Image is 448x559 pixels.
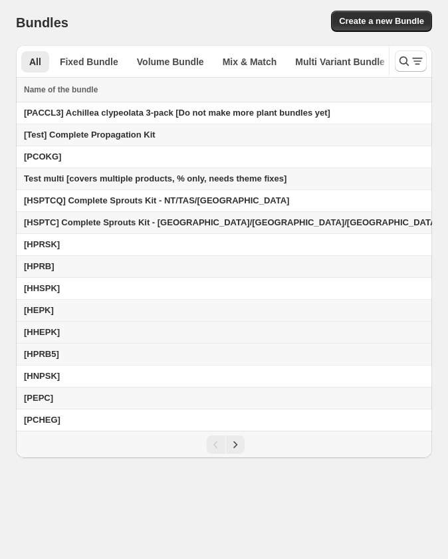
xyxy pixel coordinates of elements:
[395,51,427,72] button: Search and filter results
[24,108,330,118] span: [PACCL3] Achillea clypeolata 3-pack [Do not make more plant bundles yet]
[60,55,118,68] span: Fixed Bundle
[24,239,60,249] span: [HPRSK]
[24,349,59,359] span: [HPRB5]
[24,173,286,183] span: Test multi [covers multiple products, % only, needs theme fixes]
[24,130,156,140] span: [Test] Complete Propagation Kit
[295,55,385,68] span: Multi Variant Bundle
[29,55,41,68] span: All
[24,327,60,337] span: [HHEPK]
[24,371,60,381] span: [HNPSK]
[16,15,68,31] h1: Bundles
[226,435,245,454] button: Next
[24,283,60,293] span: [HHSPK]
[223,55,277,68] span: Mix & Match
[24,261,55,271] span: [HPRB]
[137,55,204,68] span: Volume Bundle
[331,11,432,32] button: Create a new Bundle
[24,393,53,403] span: [PEPC]
[24,195,289,205] span: [HSPTCQ] Complete Sprouts Kit - NT/TAS/[GEOGRAPHIC_DATA]
[24,305,54,315] span: [HEPK]
[16,431,432,458] nav: Pagination
[24,152,61,162] span: [PCOKG]
[24,415,60,425] span: [PCHEG]
[339,15,424,28] span: Create a new Bundle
